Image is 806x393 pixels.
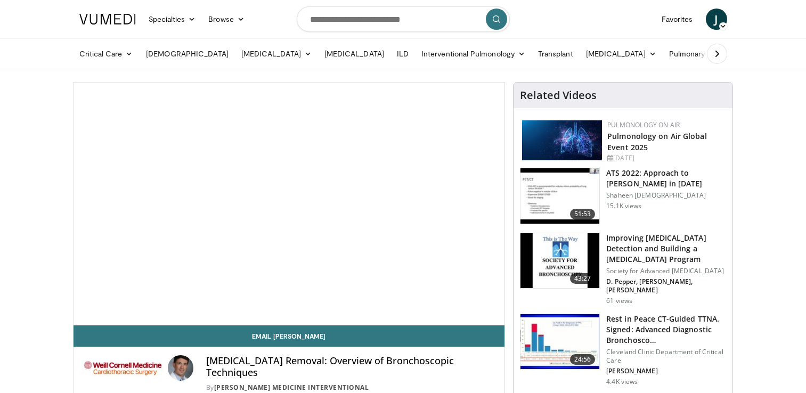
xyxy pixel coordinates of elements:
a: Browse [202,9,251,30]
a: J [706,9,727,30]
a: Critical Care [73,43,140,64]
p: Society for Advanced [MEDICAL_DATA] [606,267,726,275]
h3: ATS 2022: Approach to [PERSON_NAME] in [DATE] [606,168,726,189]
img: VuMedi Logo [79,14,136,24]
span: 24:56 [570,354,596,365]
img: da6f2637-572c-4e26-9f3c-99c40a6d351c.150x105_q85_crop-smart_upscale.jpg [520,233,599,289]
span: 51:53 [570,209,596,219]
a: [DEMOGRAPHIC_DATA] [140,43,235,64]
a: 43:27 Improving [MEDICAL_DATA] Detection and Building a [MEDICAL_DATA] Program Society for Advanc... [520,233,726,305]
a: [MEDICAL_DATA] [318,43,390,64]
p: D. Pepper, [PERSON_NAME], [PERSON_NAME] [606,277,726,294]
a: 51:53 ATS 2022: Approach to [PERSON_NAME] in [DATE] Shaheen [DEMOGRAPHIC_DATA] 15.1K views [520,168,726,224]
h3: Rest in Peace CT-Guided TTNA. Signed: Advanced Diagnostic Bronchosco… [606,314,726,346]
a: Pulmonology on Air [607,120,680,129]
a: Specialties [142,9,202,30]
a: [MEDICAL_DATA] [235,43,318,64]
a: Favorites [655,9,699,30]
h3: Improving [MEDICAL_DATA] Detection and Building a [MEDICAL_DATA] Program [606,233,726,265]
a: Transplant [532,43,580,64]
a: 24:56 Rest in Peace CT-Guided TTNA. Signed: Advanced Diagnostic Bronchosco… Cleveland Clinic Depa... [520,314,726,386]
a: Email [PERSON_NAME] [74,325,505,347]
div: [DATE] [607,153,724,163]
a: [MEDICAL_DATA] [580,43,663,64]
a: Pulmonary Infection [663,43,755,64]
p: 15.1K views [606,202,641,210]
p: 4.4K views [606,378,638,386]
img: ba18d8f0-9906-4a98-861f-60482623d05e.jpeg.150x105_q85_autocrop_double_scale_upscale_version-0.2.jpg [522,120,602,160]
input: Search topics, interventions [297,6,510,32]
p: Shaheen [DEMOGRAPHIC_DATA] [606,191,726,200]
h4: [MEDICAL_DATA] Removal: Overview of Bronchoscopic Techniques [206,355,496,378]
img: 8e3631fa-1f2d-4525-9a30-a37646eef5fe.150x105_q85_crop-smart_upscale.jpg [520,314,599,370]
video-js: Video Player [74,83,505,325]
img: Weill Cornell Medicine Interventional Pulmonology [82,355,164,381]
p: 61 views [606,297,632,305]
img: 5903cf87-07ec-4ec6-b228-01333f75c79d.150x105_q85_crop-smart_upscale.jpg [520,168,599,224]
img: Avatar [168,355,193,381]
a: Interventional Pulmonology [415,43,532,64]
span: 43:27 [570,273,596,284]
a: ILD [390,43,415,64]
a: Pulmonology on Air Global Event 2025 [607,131,707,152]
p: Cleveland Clinic Department of Critical Care [606,348,726,365]
h4: Related Videos [520,89,597,102]
p: [PERSON_NAME] [606,367,726,375]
